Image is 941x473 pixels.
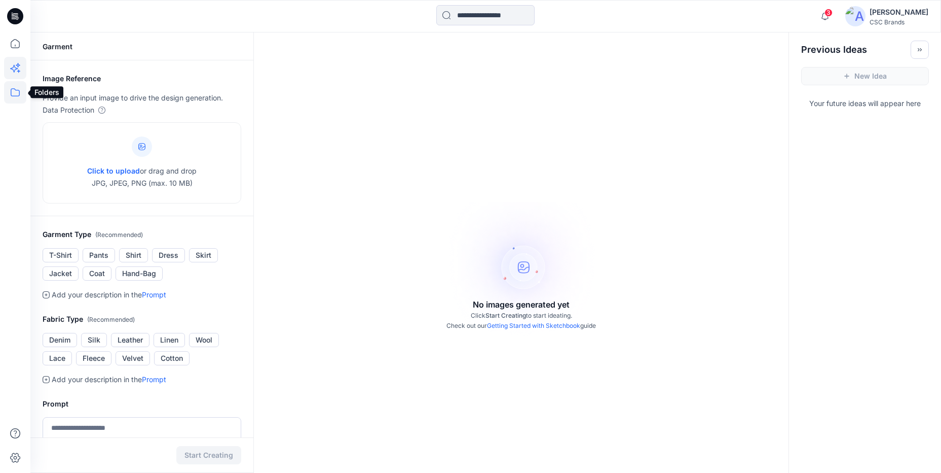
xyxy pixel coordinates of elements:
button: Denim [43,333,77,347]
button: Lace [43,351,72,365]
h2: Image Reference [43,73,241,85]
button: Toggle idea bar [911,41,929,59]
button: Hand-Bag [116,266,163,281]
p: Click to start ideating. Check out our guide [446,311,596,331]
button: Coat [83,266,111,281]
a: Getting Started with Sketchbook [487,322,580,329]
p: Provide an input image to drive the design generation. [43,92,241,104]
span: Click to upload [87,166,140,175]
h2: Fabric Type [43,313,241,326]
a: Prompt [142,375,166,384]
p: or drag and drop JPG, JPEG, PNG (max. 10 MB) [87,165,197,189]
div: CSC Brands [870,18,928,26]
img: avatar [845,6,865,26]
button: Dress [152,248,185,262]
h2: Prompt [43,398,241,410]
h2: Garment Type [43,228,241,241]
button: Velvet [116,351,150,365]
p: No images generated yet [473,298,570,311]
span: Start Creating [485,312,526,319]
span: ( Recommended ) [95,231,143,239]
p: Add your description in the [52,289,166,301]
a: Prompt [142,290,166,299]
button: Leather [111,333,149,347]
button: Pants [83,248,115,262]
p: Your future ideas will appear here [789,93,941,110]
p: Add your description in the [52,374,166,386]
button: Cotton [154,351,190,365]
button: Fleece [76,351,111,365]
button: Shirt [119,248,148,262]
span: ( Recommended ) [87,316,135,323]
button: Linen [154,333,185,347]
div: [PERSON_NAME] [870,6,928,18]
button: T-Shirt [43,248,79,262]
span: 3 [824,9,833,17]
button: Jacket [43,266,79,281]
button: Silk [81,333,107,347]
p: Data Protection [43,104,94,116]
button: Wool [189,333,219,347]
h2: Previous Ideas [801,44,867,56]
button: Skirt [189,248,218,262]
